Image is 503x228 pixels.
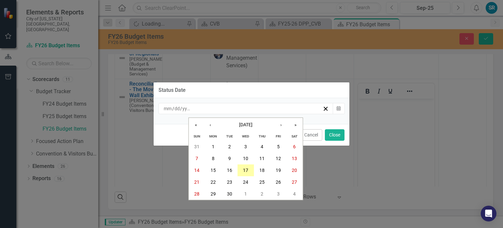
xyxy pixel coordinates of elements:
[276,156,281,161] abbr: September 12, 2025
[243,179,248,185] abbr: September 24, 2025
[277,144,280,149] abbr: September 5, 2025
[481,206,496,221] div: Open Intercom Messenger
[270,164,287,176] button: September 19, 2025
[227,191,232,197] abbr: September 30, 2025
[221,188,238,200] button: September 30, 2025
[254,188,270,200] button: October 2, 2025
[254,164,270,176] button: September 18, 2025
[270,188,287,200] button: October 3, 2025
[172,106,174,112] span: /
[194,168,199,173] abbr: September 14, 2025
[293,144,296,149] abbr: September 6, 2025
[189,118,203,132] button: «
[292,168,297,173] abbr: September 20, 2025
[189,164,205,176] button: September 14, 2025
[221,164,238,176] button: September 16, 2025
[293,191,296,197] abbr: October 4, 2025
[325,129,345,141] button: Close
[274,118,288,132] button: ›
[194,179,199,185] abbr: September 21, 2025
[194,144,199,149] abbr: August 31, 2025
[212,144,214,149] abbr: September 1, 2025
[242,134,249,138] abbr: Wednesday
[158,87,186,93] div: Status Date
[227,168,232,173] abbr: September 16, 2025
[238,176,254,188] button: September 24, 2025
[205,188,221,200] button: September 29, 2025
[211,168,216,173] abbr: September 15, 2025
[259,179,265,185] abbr: September 25, 2025
[203,118,217,132] button: ‹
[238,141,254,153] button: September 3, 2025
[243,156,248,161] abbr: September 10, 2025
[261,191,263,197] abbr: October 2, 2025
[228,156,231,161] abbr: September 9, 2025
[227,179,232,185] abbr: September 23, 2025
[300,129,322,141] button: Cancel
[238,188,254,200] button: October 1, 2025
[276,134,281,138] abbr: Friday
[287,188,303,200] button: October 4, 2025
[276,168,281,173] abbr: September 19, 2025
[277,191,280,197] abbr: October 3, 2025
[212,156,214,161] abbr: September 8, 2025
[287,141,303,153] button: September 6, 2025
[239,122,252,127] span: [DATE]
[259,156,265,161] abbr: September 11, 2025
[221,176,238,188] button: September 23, 2025
[243,168,248,173] abbr: September 17, 2025
[194,191,199,197] abbr: September 28, 2025
[244,144,247,149] abbr: September 3, 2025
[174,105,180,112] input: dd
[211,179,216,185] abbr: September 22, 2025
[221,153,238,164] button: September 9, 2025
[221,141,238,153] button: September 2, 2025
[254,141,270,153] button: September 4, 2025
[228,144,231,149] abbr: September 2, 2025
[205,153,221,164] button: September 8, 2025
[292,179,297,185] abbr: September 27, 2025
[276,179,281,185] abbr: September 26, 2025
[270,176,287,188] button: September 26, 2025
[288,118,303,132] button: »
[196,156,198,161] abbr: September 7, 2025
[189,176,205,188] button: September 21, 2025
[189,141,205,153] button: August 31, 2025
[287,153,303,164] button: September 13, 2025
[254,153,270,164] button: September 11, 2025
[254,176,270,188] button: September 25, 2025
[205,176,221,188] button: September 22, 2025
[189,153,205,164] button: September 7, 2025
[209,134,217,138] abbr: Monday
[205,141,221,153] button: September 1, 2025
[261,144,263,149] abbr: September 4, 2025
[189,188,205,200] button: September 28, 2025
[291,134,298,138] abbr: Saturday
[244,191,247,197] abbr: October 1, 2025
[287,176,303,188] button: September 27, 2025
[217,118,274,132] button: [DATE]
[180,106,182,112] span: /
[226,134,233,138] abbr: Tuesday
[182,105,192,112] input: yyyy
[287,164,303,176] button: September 20, 2025
[259,134,266,138] abbr: Thursday
[163,105,172,112] input: mm
[238,164,254,176] button: September 17, 2025
[270,141,287,153] button: September 5, 2025
[205,164,221,176] button: September 15, 2025
[238,153,254,164] button: September 10, 2025
[194,134,200,138] abbr: Sunday
[292,156,297,161] abbr: September 13, 2025
[270,153,287,164] button: September 12, 2025
[211,191,216,197] abbr: September 29, 2025
[259,168,265,173] abbr: September 18, 2025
